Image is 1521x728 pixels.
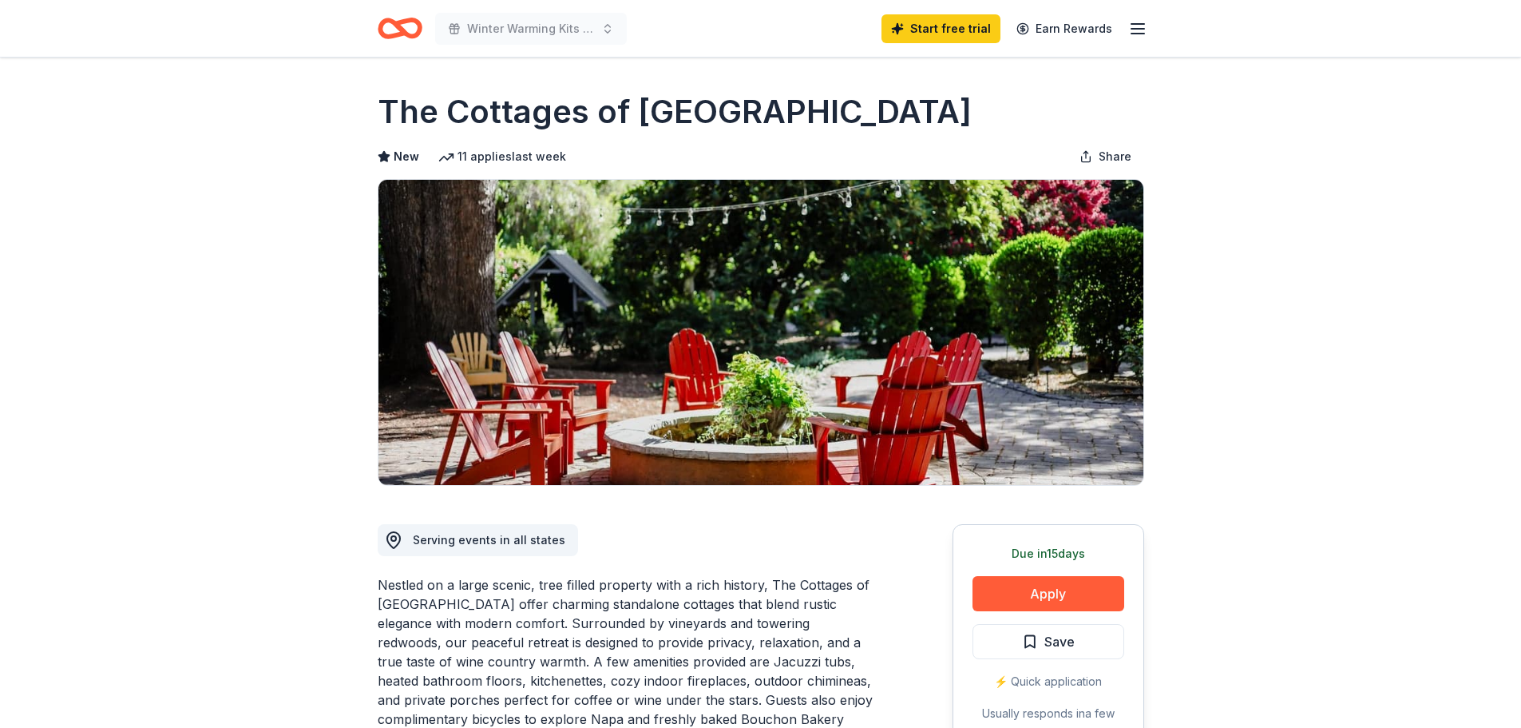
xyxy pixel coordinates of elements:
[378,90,972,134] h1: The Cottages of [GEOGRAPHIC_DATA]
[1044,631,1075,652] span: Save
[881,14,1000,43] a: Start free trial
[435,13,627,45] button: Winter Warming Kits Drive
[1067,141,1144,173] button: Share
[972,672,1124,691] div: ⚡️ Quick application
[378,180,1143,485] img: Image for The Cottages of Napa Valley
[467,19,595,38] span: Winter Warming Kits Drive
[438,147,566,166] div: 11 applies last week
[394,147,419,166] span: New
[378,10,422,47] a: Home
[1007,14,1122,43] a: Earn Rewards
[1099,147,1131,166] span: Share
[413,533,565,547] span: Serving events in all states
[972,544,1124,563] div: Due in 15 days
[972,624,1124,659] button: Save
[972,576,1124,611] button: Apply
